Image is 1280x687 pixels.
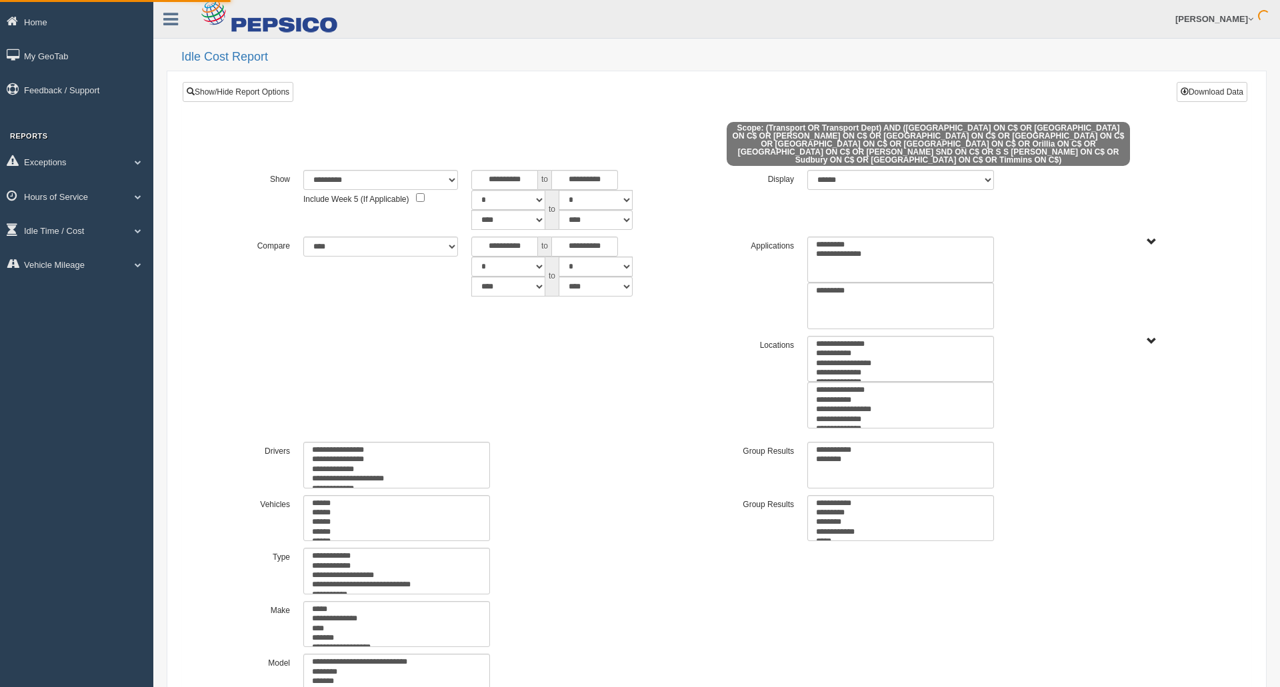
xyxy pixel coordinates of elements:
[545,190,559,230] span: to
[717,495,801,511] label: Group Results
[303,190,409,206] label: Include Week 5 (If Applicable)
[213,654,297,670] label: Model
[538,170,551,190] span: to
[213,170,297,186] label: Show
[545,257,559,297] span: to
[717,237,801,253] label: Applications
[213,495,297,511] label: Vehicles
[213,601,297,617] label: Make
[717,442,801,458] label: Group Results
[717,170,801,186] label: Display
[717,336,801,352] label: Locations
[181,51,1267,64] h2: Idle Cost Report
[1177,82,1247,102] button: Download Data
[538,237,551,257] span: to
[727,122,1130,166] span: Scope: (Transport OR Transport Dept) AND ([GEOGRAPHIC_DATA] ON C$ OR [GEOGRAPHIC_DATA] ON C$ OR [...
[183,82,293,102] a: Show/Hide Report Options
[213,442,297,458] label: Drivers
[213,237,297,253] label: Compare
[213,548,297,564] label: Type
